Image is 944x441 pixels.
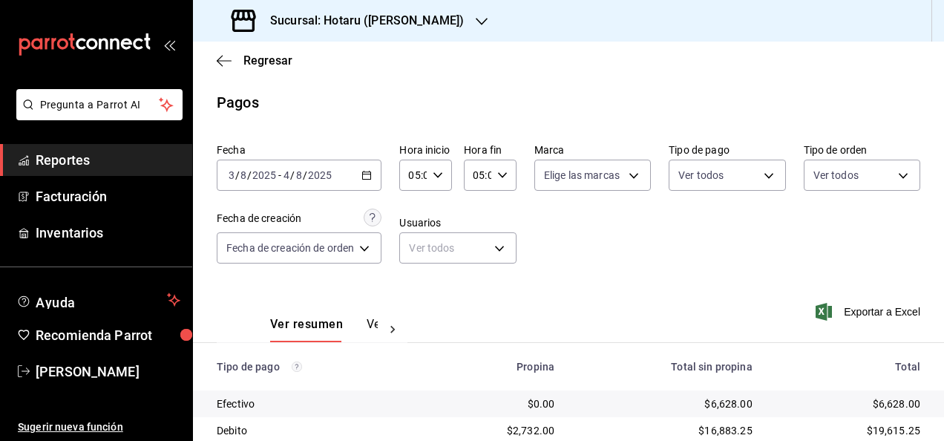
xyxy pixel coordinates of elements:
div: $2,732.00 [433,423,555,438]
div: navigation tabs [270,317,378,342]
span: Sugerir nueva función [18,419,180,435]
div: Efectivo [217,396,409,411]
span: Pregunta a Parrot AI [40,97,160,113]
span: Fecha de creación de orden [226,241,354,255]
label: Hora inicio [399,145,452,155]
label: Tipo de orden [804,145,920,155]
label: Usuarios [399,218,516,228]
span: Ver todos [813,168,859,183]
div: $6,628.00 [578,396,753,411]
div: Propina [433,361,555,373]
h3: Sucursal: Hotaru ([PERSON_NAME]) [258,12,464,30]
input: ---- [307,169,332,181]
div: $19,615.25 [776,423,920,438]
span: / [247,169,252,181]
div: $16,883.25 [578,423,753,438]
span: / [235,169,240,181]
div: Debito [217,423,409,438]
span: Recomienda Parrot [36,325,180,345]
div: Total sin propina [578,361,753,373]
span: / [290,169,295,181]
button: Ver resumen [270,317,343,342]
span: Elige las marcas [544,168,620,183]
span: Ayuda [36,291,161,309]
span: Inventarios [36,223,180,243]
label: Tipo de pago [669,145,785,155]
label: Hora fin [464,145,517,155]
label: Fecha [217,145,381,155]
input: ---- [252,169,277,181]
button: Exportar a Excel [819,303,920,321]
button: Pregunta a Parrot AI [16,89,183,120]
button: open_drawer_menu [163,39,175,50]
div: Ver todos [399,232,516,264]
div: Pagos [217,91,259,114]
div: Tipo de pago [217,361,409,373]
span: / [303,169,307,181]
svg: Los pagos realizados con Pay y otras terminales son montos brutos. [292,362,302,372]
span: [PERSON_NAME] [36,362,180,382]
span: Ver todos [678,168,724,183]
a: Pregunta a Parrot AI [10,108,183,123]
span: Reportes [36,150,180,170]
input: -- [228,169,235,181]
button: Ver pagos [367,317,422,342]
div: Fecha de creación [217,211,301,226]
label: Marca [534,145,651,155]
button: Regresar [217,53,292,68]
div: $6,628.00 [776,396,920,411]
input: -- [295,169,303,181]
div: $0.00 [433,396,555,411]
div: Total [776,361,920,373]
span: Regresar [243,53,292,68]
input: -- [240,169,247,181]
span: Facturación [36,186,180,206]
span: - [278,169,281,181]
input: -- [283,169,290,181]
